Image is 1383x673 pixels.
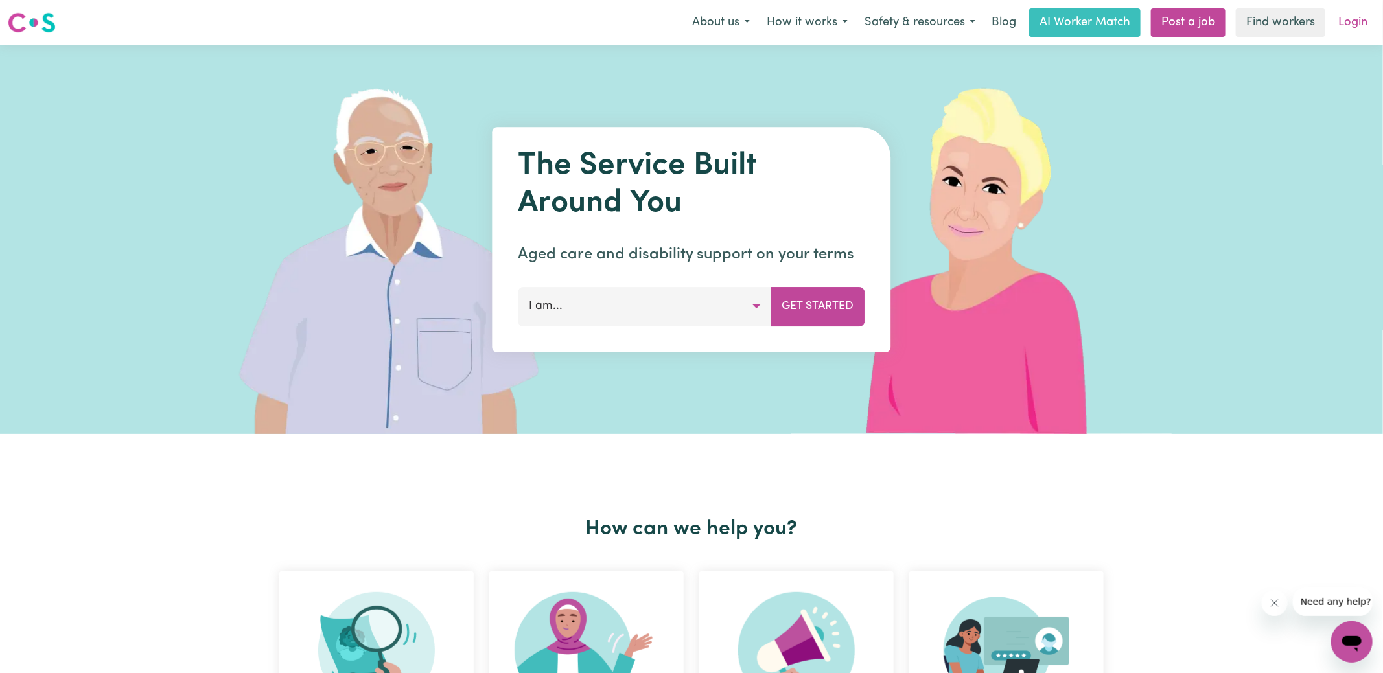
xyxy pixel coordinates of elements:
p: Aged care and disability support on your terms [518,243,865,266]
h1: The Service Built Around You [518,148,865,222]
a: Blog [984,8,1024,37]
a: Login [1331,8,1375,37]
button: How it works [758,9,856,36]
a: AI Worker Match [1029,8,1141,37]
a: Find workers [1236,8,1325,37]
button: Safety & resources [856,9,984,36]
h2: How can we help you? [272,517,1111,542]
button: Get Started [771,287,865,326]
iframe: Close message [1262,590,1288,616]
button: I am... [518,287,772,326]
img: Careseekers logo [8,11,56,34]
button: About us [684,9,758,36]
a: Post a job [1151,8,1226,37]
iframe: Button to launch messaging window [1331,621,1373,663]
iframe: Message from company [1293,587,1373,616]
a: Careseekers logo [8,8,56,38]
